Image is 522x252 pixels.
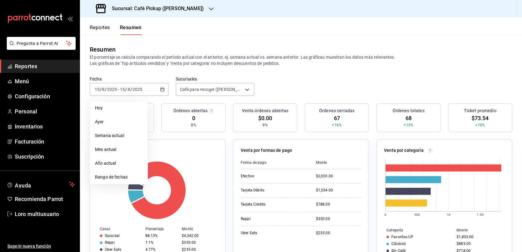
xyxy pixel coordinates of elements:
span: $0.00 [258,114,272,122]
span: / [130,87,132,92]
span: / [125,87,127,92]
div: Clásicos [391,242,406,246]
font: Configuración [15,93,50,100]
label: Sucursales [176,77,255,81]
font: Inventarios [15,123,43,130]
span: 0% [263,122,267,128]
div: $1,534.00 [316,188,361,193]
div: $788.00 [316,202,361,207]
div: $235.00 [316,230,361,236]
div: 7.1% [145,240,177,245]
p: Venta por categoría [384,147,424,154]
p: El porcentaje se calcula comparando el período actual con el anterior, ej. semana actual vs. sema... [90,54,512,66]
span: 0 [192,114,195,122]
th: Monto [179,226,225,232]
text: 1.5K [477,213,484,216]
th: Forma de pago [241,156,311,169]
span: $73.54 [472,114,489,122]
span: 0% [191,122,196,128]
div: $350.00 [182,240,216,245]
font: Reportes [90,25,110,31]
text: 1K [447,213,451,216]
div: Resumen [90,45,116,54]
input: -- [127,87,130,92]
div: Rappi [105,240,115,245]
label: Fecha [90,77,168,81]
div: $883.00 [457,242,502,246]
h3: Sucursal: Café Pickup ([PERSON_NAME]) [107,5,204,12]
div: Uber Eats [105,247,121,252]
font: Sugerir nueva función [7,244,51,249]
input: ---- [107,87,117,92]
div: Efectivo [241,174,302,179]
div: 88.13% [145,234,177,238]
button: Resumen [120,25,142,35]
div: Uber Eats [241,230,302,236]
div: Sucursal [105,234,120,238]
text: 500 [414,213,420,216]
th: Canal [90,226,143,232]
text: 0 [385,213,386,216]
div: Tarjeta Débito [241,188,302,193]
input: -- [102,87,105,92]
span: +10% [475,122,485,128]
span: 67 [334,114,340,122]
div: $4,342.00 [182,234,216,238]
span: +16% [332,122,342,128]
div: $235.00 [182,247,216,252]
font: Facturación [15,138,44,145]
font: Suscripción [15,153,44,160]
span: / [100,87,102,92]
th: Monto [311,156,361,169]
span: Mes actual [95,146,143,153]
button: Pregunta a Parrot AI [7,37,76,50]
th: Monto [454,227,512,234]
div: Favoritos UP [391,235,413,239]
input: -- [120,87,125,92]
font: Recomienda Parrot [15,196,63,202]
h3: Órdenes totales [393,108,425,114]
span: / [105,87,107,92]
span: +13% [404,122,413,128]
div: Pestañas de navegación [90,25,142,35]
span: - [118,87,119,92]
span: Ayuda [15,181,67,188]
span: Ayer [95,119,143,125]
div: $350.00 [316,216,361,222]
span: Semana actual [95,132,143,139]
font: Menú [15,78,29,85]
h3: Órdenes abiertas [173,108,208,114]
th: Categoría [377,227,454,234]
div: $2,020.00 [316,174,361,179]
span: Café para recoger ([PERSON_NAME]) [180,86,243,93]
th: Porcentaje [143,226,179,232]
h3: Ticket promedio [464,108,496,114]
button: open_drawer_menu [68,16,73,21]
span: Pregunta a Parrot AI [17,40,66,47]
div: $1,833.00 [457,235,502,239]
h3: Venta órdenes abiertas [242,108,289,114]
span: 68 [405,114,411,122]
span: Hoy [95,105,143,111]
div: Tarjeta Crédito [241,202,302,207]
div: 4.77% [145,247,177,252]
input: -- [94,87,100,92]
a: Pregunta a Parrot AI [4,45,76,51]
p: Venta por formas de pago [241,147,292,154]
font: Reportes [15,63,37,69]
span: Rango de fechas [95,174,143,180]
font: Personal [15,108,37,115]
h3: Órdenes cerradas [319,108,354,114]
span: Año actual [95,160,143,167]
div: Rappi [241,216,302,222]
font: Loro multiusuario [15,211,59,217]
input: ---- [132,87,143,92]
